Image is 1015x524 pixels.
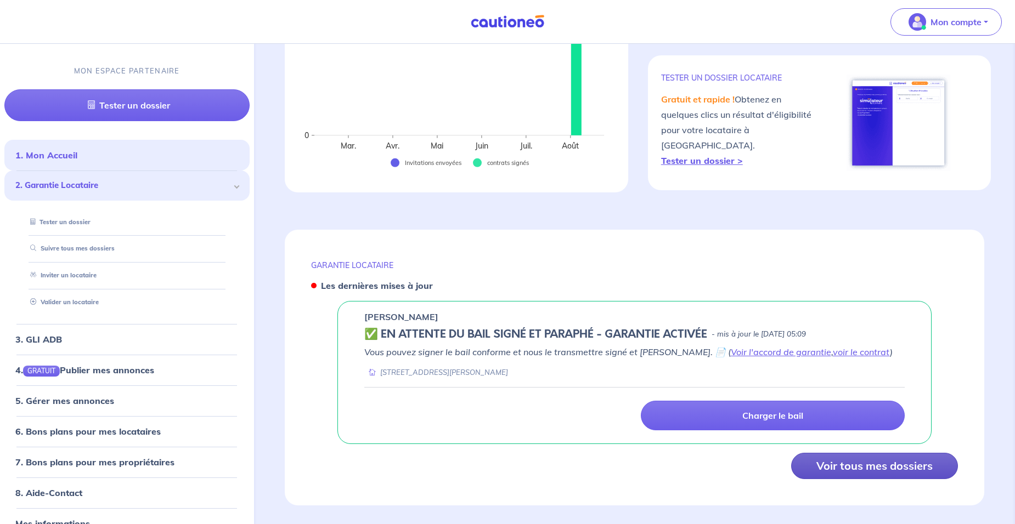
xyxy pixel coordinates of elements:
p: [PERSON_NAME] [364,310,438,323]
a: Tester un dossier > [661,155,743,166]
div: Inviter un locataire [18,266,236,284]
div: Valider un locataire [18,293,236,311]
text: Juil. [520,141,532,151]
h5: ✅️️️ EN ATTENTE DU BAIL SIGNÉ ET PARAPHÉ - GARANTIE ACTIVÉE [364,328,707,341]
p: Mon compte [931,15,982,29]
text: Avr. [386,141,399,151]
a: 5. Gérer mes annonces [15,395,114,406]
div: state: CONTRACT-SIGNED, Context: FINISHED,IS-GL-CAUTION [364,328,905,341]
a: Voir l'accord de garantie [731,346,831,357]
a: Charger le bail [641,401,905,430]
span: 2. Garantie Locataire [15,179,230,192]
button: Voir tous mes dossiers [791,453,958,479]
text: Juin [475,141,488,151]
div: 6. Bons plans pour mes locataires [4,420,250,442]
em: Vous pouvez signer le bail conforme et nous le transmettre signé et [PERSON_NAME]. 📄 ( , ) [364,346,893,357]
div: 7. Bons plans pour mes propriétaires [4,451,250,473]
p: TESTER un dossier locataire [661,73,820,83]
div: [STREET_ADDRESS][PERSON_NAME] [364,367,508,378]
strong: Les dernières mises à jour [321,280,433,291]
text: Mai [431,141,443,151]
a: Inviter un locataire [26,271,97,279]
a: Tester un dossier [26,218,91,225]
a: 3. GLI ADB [15,333,62,344]
p: - mis à jour le [DATE] 05:09 [712,329,806,340]
a: Tester un dossier [4,89,250,121]
p: Obtenez en quelques clics un résultat d'éligibilité pour votre locataire à [GEOGRAPHIC_DATA]. [661,92,820,168]
img: Cautioneo [466,15,549,29]
p: MON ESPACE PARTENAIRE [74,66,180,76]
img: simulateur.png [847,75,950,171]
div: 5. Gérer mes annonces [4,390,250,412]
div: Tester un dossier [18,213,236,231]
button: illu_account_valid_menu.svgMon compte [890,8,1002,36]
a: 4.GRATUITPublier mes annonces [15,364,154,375]
a: voir le contrat [833,346,890,357]
div: 1. Mon Accueil [4,144,250,166]
img: illu_account_valid_menu.svg [909,13,926,31]
div: 3. GLI ADB [4,328,250,350]
p: GARANTIE LOCATAIRE [311,260,958,270]
a: 7. Bons plans pour mes propriétaires [15,457,174,468]
a: Suivre tous mes dossiers [26,244,115,252]
text: Août [562,141,579,151]
a: 6. Bons plans pour mes locataires [15,426,161,437]
a: 1. Mon Accueil [15,150,77,161]
text: Mar. [341,141,356,151]
div: 2. Garantie Locataire [4,170,250,201]
div: 8. Aide-Contact [4,482,250,504]
p: Charger le bail [742,410,803,421]
div: 4.GRATUITPublier mes annonces [4,358,250,380]
a: Valider un locataire [26,298,99,306]
em: Gratuit et rapide ! [661,94,735,105]
a: 8. Aide-Contact [15,487,82,498]
text: 0 [304,130,309,140]
div: Suivre tous mes dossiers [18,240,236,258]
